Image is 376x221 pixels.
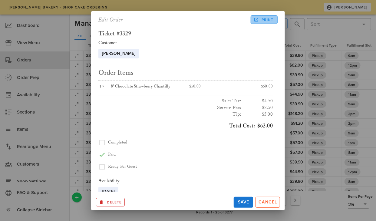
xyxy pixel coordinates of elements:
[251,15,278,24] a: Print
[98,31,273,37] h2: Ticket #3329
[255,17,273,22] span: Print
[108,152,116,157] span: Paid
[108,140,127,145] span: Completed
[244,104,273,111] h3: $2.50
[98,84,111,89] div: ×
[229,81,273,93] div: $50.00
[256,197,280,208] button: Cancel
[98,40,273,46] div: Customer
[229,123,255,129] span: Total Cost:
[244,98,273,104] h3: $4.50
[102,49,135,58] span: [PERSON_NAME]
[98,15,123,25] h2: Edit Order
[98,123,273,129] h3: $62.00
[234,197,253,208] button: Save
[98,68,273,78] h2: Order Items
[96,198,125,206] button: Archive this Record?
[108,164,137,169] span: Ready For Guest
[186,81,229,93] div: $50.00
[98,104,241,111] h3: Service Fee:
[244,111,273,118] h3: $5.00
[236,200,251,205] span: Save
[102,187,115,196] span: [DATE]
[98,111,241,118] h3: Tip:
[99,200,122,205] span: Delete
[98,178,273,184] div: Availability
[258,200,277,205] span: Cancel
[98,98,241,104] h3: Sales Tax:
[111,84,182,89] div: 8" Chocolate Strawberry Chantilly
[98,84,102,89] span: 1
